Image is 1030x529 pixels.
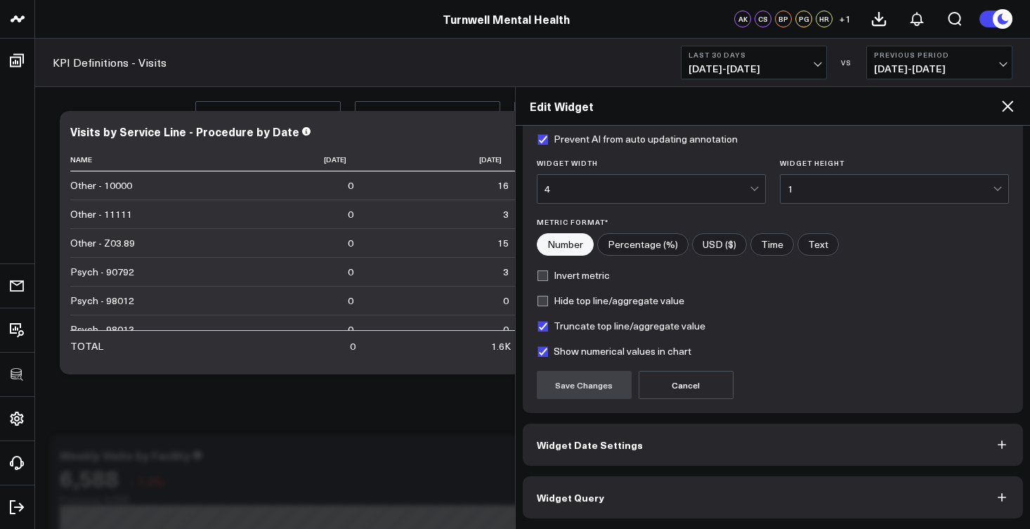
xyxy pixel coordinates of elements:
a: Turnwell Mental Health [443,11,570,27]
div: Visits by Service Line - Procedure by Date [70,124,299,139]
div: AK [734,11,751,27]
div: 4 [545,183,750,195]
div: 6,588 [60,465,119,490]
div: TOTAL [70,339,103,353]
div: 0 [348,178,353,192]
button: +1 [836,11,853,27]
th: [DATE] [211,148,366,171]
div: 0 [503,294,509,308]
button: Previous Period[DATE]-[DATE] [866,46,1012,79]
div: 16 [497,178,509,192]
div: VS [834,58,859,67]
label: Number [537,233,594,256]
button: Cancel [639,371,734,399]
span: Widget Date Settings [537,439,643,450]
span: [DATE] - [DATE] [689,63,819,74]
label: Truncate top line/aggregate value [537,320,705,332]
td: Psych - 90792 [70,257,211,286]
div: HR [816,11,833,27]
div: 0 [348,236,353,250]
div: CS [755,11,771,27]
b: Previous Period [874,51,1005,59]
td: Psych - 98013 [70,315,211,344]
div: 0 [348,207,353,221]
div: Weekly Visits by Facility [60,448,190,463]
label: USD ($) [692,233,747,256]
td: Other - 10000 [70,171,211,200]
span: ↓ [129,472,135,490]
label: Widget Height [780,159,1009,167]
label: Show numerical values in chart [537,346,691,357]
div: Previous: 6.68K [60,494,980,505]
h2: Edit Widget [530,98,1000,114]
div: 0 [348,294,353,308]
span: [DATE] - [DATE] [874,63,1005,74]
td: Other - Z03.89 [70,228,211,257]
td: Psych - 98012 [70,286,211,315]
div: 1 [788,183,993,195]
div: 0 [350,339,356,353]
span: + 1 [839,14,851,24]
b: Last 30 Days [689,51,819,59]
label: Hide top line/aggregate value [537,295,684,306]
label: Metric Format* [537,218,1010,226]
label: Text [797,233,839,256]
div: 0 [348,322,353,337]
div: 1.6K [491,339,511,353]
label: Percentage (%) [597,233,689,256]
label: Prevent AI from auto updating annotation [537,133,738,145]
button: Widget Date Settings [523,424,1024,466]
span: Widget Query [537,492,604,503]
label: Widget Width [537,159,766,167]
td: Other - 11111 [70,200,211,228]
button: Widget Query [523,476,1024,518]
button: Save Changes [537,371,632,399]
span: 1.3% [138,474,164,489]
a: KPI Definitions - Visits [53,55,167,70]
div: BP [775,11,792,27]
div: 15 [497,236,509,250]
div: 3 [503,207,509,221]
div: 0 [348,265,353,279]
label: Time [750,233,794,256]
th: Name [70,148,211,171]
div: PG [795,11,812,27]
th: [DATE] [366,148,521,171]
div: 3 [503,265,509,279]
button: Last 30 Days[DATE]-[DATE] [681,46,827,79]
label: Invert metric [537,270,610,281]
div: 0 [503,322,509,337]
